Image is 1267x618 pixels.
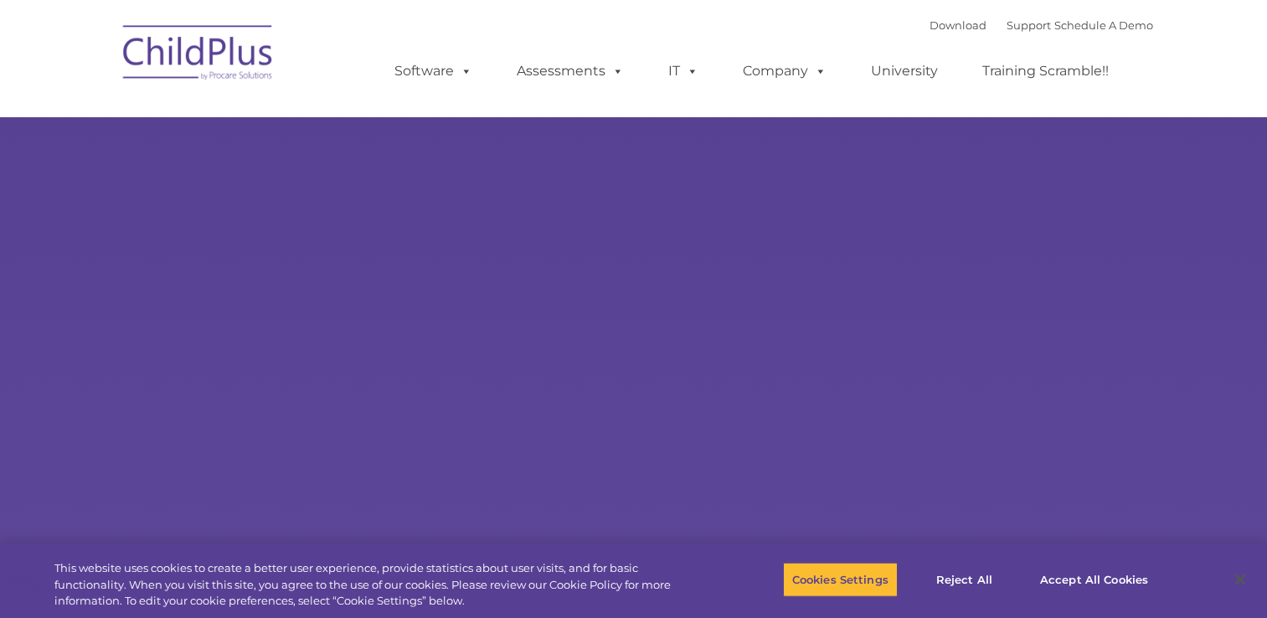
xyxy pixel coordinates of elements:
img: ChildPlus by Procare Solutions [115,13,282,97]
a: Training Scramble!! [966,54,1125,88]
a: Assessments [500,54,641,88]
a: Company [726,54,843,88]
button: Cookies Settings [783,562,898,597]
a: University [854,54,955,88]
a: Schedule A Demo [1054,18,1153,32]
div: This website uses cookies to create a better user experience, provide statistics about user visit... [54,560,697,610]
button: Accept All Cookies [1031,562,1157,597]
a: Support [1007,18,1051,32]
button: Reject All [912,562,1017,597]
a: IT [652,54,715,88]
font: | [930,18,1153,32]
a: Software [378,54,489,88]
button: Close [1222,561,1259,598]
a: Download [930,18,986,32]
